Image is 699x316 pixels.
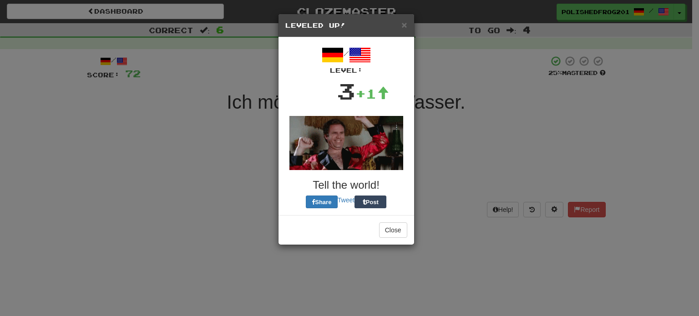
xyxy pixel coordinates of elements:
button: Share [306,196,338,208]
a: Tweet [338,196,355,204]
h3: Tell the world! [285,179,407,191]
button: Post [355,196,386,208]
button: Close [379,222,407,238]
img: will-ferrel-d6c07f94194e19e98823ed86c433f8fc69ac91e84bfcb09b53c9a5692911eaa6.gif [289,116,403,170]
h5: Leveled Up! [285,21,407,30]
span: × [401,20,407,30]
div: +1 [355,85,389,103]
div: 3 [337,75,355,107]
div: Level: [285,66,407,75]
div: / [285,44,407,75]
button: Close [401,20,407,30]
